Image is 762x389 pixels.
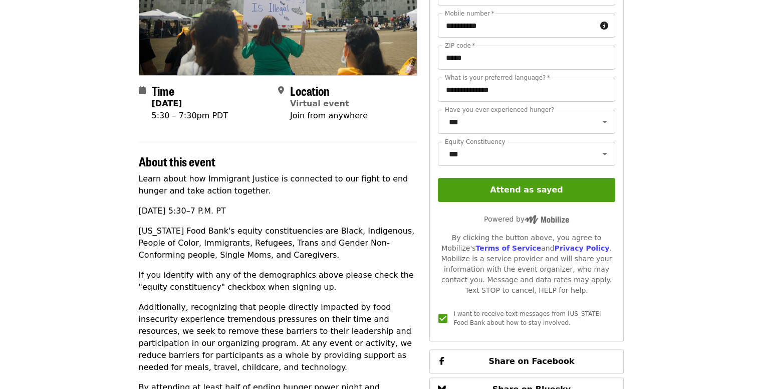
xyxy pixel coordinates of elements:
i: circle-info icon [600,21,608,31]
img: Powered by Mobilize [525,215,569,224]
label: Mobile number [445,11,494,17]
button: Attend as sayed [438,178,615,202]
a: Virtual event [290,99,349,108]
span: Time [152,82,174,99]
input: ZIP code [438,46,615,70]
p: [DATE] 5:30–7 P.M. PT [139,205,418,217]
div: By clicking the button above, you agree to Mobilize's and . Mobilize is a service provider and wi... [438,233,615,296]
span: Location [290,82,330,99]
button: Open [598,147,612,161]
p: Learn about how Immigrant Justice is connected to our fight to end hunger and take action together. [139,173,418,197]
label: What is your preferred language? [445,75,550,81]
i: map-marker-alt icon [278,86,284,95]
input: What is your preferred language? [438,78,615,102]
p: Additionally, recognizing that people directly impacted by food insecurity experience tremendous ... [139,301,418,373]
label: Have you ever experienced hunger? [445,107,554,113]
button: Share on Facebook [429,349,623,373]
p: If you identify with any of the demographics above please check the "equity constituency" checkbo... [139,269,418,293]
label: ZIP code [445,43,475,49]
a: Terms of Service [475,244,541,252]
span: Powered by [484,215,569,223]
button: Open [598,115,612,129]
input: Mobile number [438,14,596,38]
i: calendar icon [139,86,146,95]
span: About this event [139,152,215,170]
span: Join from anywhere [290,111,368,120]
div: 5:30 – 7:30pm PDT [152,110,228,122]
strong: [DATE] [152,99,182,108]
label: Equity Constituency [445,139,505,145]
span: I want to receive text messages from [US_STATE] Food Bank about how to stay involved. [453,310,601,326]
span: Share on Facebook [488,356,574,366]
p: [US_STATE] Food Bank's equity constituencies are Black, Indigenous, People of Color, Immigrants, ... [139,225,418,261]
a: Privacy Policy [554,244,609,252]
